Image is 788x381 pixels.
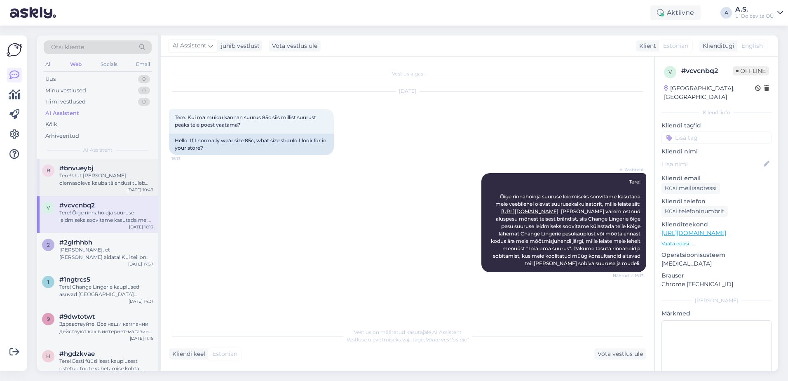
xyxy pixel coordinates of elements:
[47,316,50,322] span: 9
[735,6,783,19] a: A.S.L´Dolcevita OÜ
[130,335,153,341] div: [DATE] 11:15
[661,109,772,116] div: Kliendi info
[661,183,720,194] div: Küsi meiliaadressi
[661,174,772,183] p: Kliendi email
[720,7,732,19] div: A
[664,84,755,101] div: [GEOGRAPHIC_DATA], [GEOGRAPHIC_DATA]
[169,70,646,78] div: Vestlus algas
[661,121,772,130] p: Kliendi tag'id
[269,40,321,52] div: Võta vestlus üle
[681,66,733,76] div: # vcvcnbq2
[661,309,772,318] p: Märkmed
[47,279,49,285] span: 1
[59,357,153,372] div: Tere! Eesti füüsilisest kauplusest ostetud toote vahetamise kohta annab hinnangu kaupluse juhataj...
[45,87,86,95] div: Minu vestlused
[138,75,150,83] div: 0
[59,202,95,209] span: #vcvcnbq2
[661,271,772,280] p: Brauser
[650,5,701,20] div: Aktiivne
[59,172,153,187] div: Tere! Uut [PERSON_NAME] olemasoleva kauba täiendusi tuleb üldjuhul juurde iga nädal. Paraku ei ol...
[129,224,153,230] div: [DATE] 16:13
[45,75,56,83] div: Uus
[59,246,153,261] div: [PERSON_NAME], et [PERSON_NAME] aidata! Kui teil on veel küsimusi, võtke julgelt ühendust.
[212,350,237,358] span: Estonian
[613,273,644,279] span: Nähtud ✓ 16:13
[169,87,646,95] div: [DATE]
[46,353,50,359] span: h
[45,98,86,106] div: Tiimi vestlused
[59,165,93,172] span: #bnvueybj
[99,59,119,70] div: Socials
[661,280,772,289] p: Chrome [TECHNICAL_ID]
[138,98,150,106] div: 0
[47,242,50,248] span: 2
[661,229,726,237] a: [URL][DOMAIN_NAME]
[662,160,762,169] input: Lisa nimi
[44,59,53,70] div: All
[741,42,763,50] span: English
[735,6,774,13] div: A.S.
[47,205,50,211] span: v
[128,261,153,267] div: [DATE] 17:57
[171,155,202,162] span: 16:13
[661,132,772,144] input: Lisa tag
[661,251,772,259] p: Operatsioonisüsteem
[138,87,150,95] div: 0
[501,208,558,214] a: [URL][DOMAIN_NAME]
[613,167,644,173] span: AI Assistent
[661,297,772,304] div: [PERSON_NAME]
[134,59,152,70] div: Email
[59,320,153,335] div: Здравствуйте! Все наши кампании действуют как в интернет-магазине, так и в физических магазинах. ...
[663,42,688,50] span: Estonian
[45,109,79,118] div: AI Assistent
[636,42,656,50] div: Klient
[45,120,57,129] div: Kõik
[169,350,205,358] div: Kliendi keel
[735,13,774,19] div: L´Dolcevita OÜ
[47,167,50,174] span: b
[218,42,260,50] div: juhib vestlust
[661,220,772,229] p: Klienditeekond
[668,69,672,75] span: v
[45,132,79,140] div: Arhiveeritud
[661,240,772,247] p: Vaata edasi ...
[661,206,728,217] div: Küsi telefoninumbrit
[661,197,772,206] p: Kliendi telefon
[347,336,469,343] span: Vestluse ülevõtmiseks vajutage
[59,209,153,224] div: Tere! Õige rinnahoidja suuruse leidmiseks soovitame kasutada meie veebilehel olevat suurusekalkul...
[68,59,83,70] div: Web
[127,187,153,193] div: [DATE] 10:49
[661,147,772,156] p: Kliendi nimi
[424,336,469,343] i: „Võtke vestlus üle”
[59,283,153,298] div: Tere! Change Lingerie kauplused asuvad [GEOGRAPHIC_DATA] Ülemiste Keskuses ([STREET_ADDRESS], II ...
[175,114,317,128] span: Tere. Kui ma muidu kannan suurus 85c siis millist suurust peaks teie poest vaatama?
[7,42,22,58] img: Askly Logo
[173,41,206,50] span: AI Assistent
[59,350,95,357] span: #hgdzkvae
[169,134,334,155] div: Hello. If I normally wear size 85c, what size should I look for in your store?
[699,42,734,50] div: Klienditugi
[51,43,84,52] span: Otsi kliente
[59,313,95,320] span: #9dwtotwt
[661,259,772,268] p: [MEDICAL_DATA]
[129,298,153,304] div: [DATE] 14:31
[594,348,646,360] div: Võta vestlus üle
[59,239,92,246] span: #2glrhhbh
[733,66,769,75] span: Offline
[354,329,462,335] span: Vestlus on määratud kasutajale AI Assistent
[83,146,113,154] span: AI Assistent
[59,276,90,283] span: #1ngtrcs5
